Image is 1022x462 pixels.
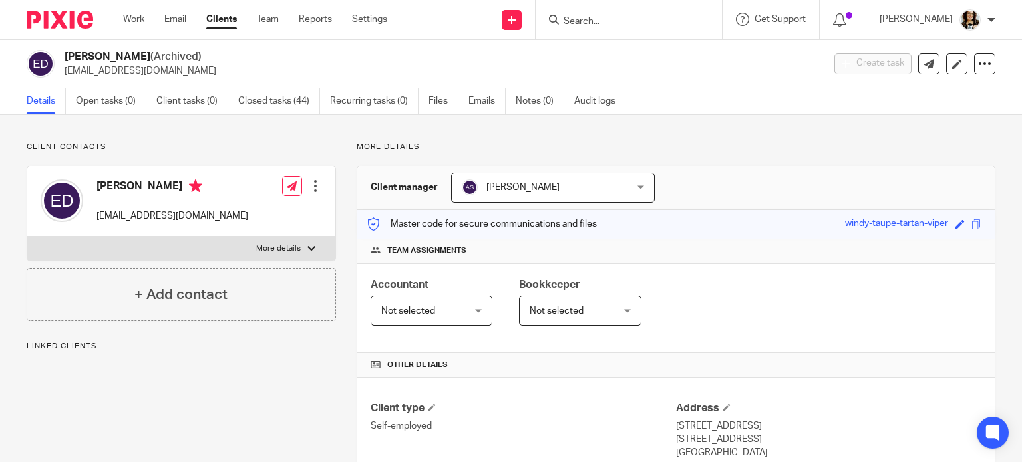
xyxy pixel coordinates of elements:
a: Recurring tasks (0) [330,88,419,114]
a: Audit logs [574,88,625,114]
a: Closed tasks (44) [238,88,320,114]
a: Reports [299,13,332,26]
span: Get Support [755,15,806,24]
a: Settings [352,13,387,26]
button: Create task [834,53,912,74]
p: [EMAIL_ADDRESS][DOMAIN_NAME] [96,209,248,223]
i: Primary [189,179,202,193]
p: Self-employed [371,419,676,433]
span: Bookkeeper [519,279,580,290]
span: (Archived) [150,51,202,62]
p: [PERSON_NAME] [880,13,953,26]
span: Not selected [381,306,435,316]
span: Accountant [371,279,428,290]
p: [STREET_ADDRESS] [676,433,981,446]
h3: Client manager [371,181,438,194]
img: svg%3E [462,179,478,195]
p: [EMAIL_ADDRESS][DOMAIN_NAME] [65,64,814,78]
a: Open tasks (0) [76,88,146,114]
h4: Address [676,402,981,415]
img: svg%3E [41,179,83,222]
img: svg%3E [27,50,55,78]
a: Emails [468,88,506,114]
img: Pixie [27,11,93,29]
p: More details [256,243,301,254]
a: Email [164,13,186,26]
h4: [PERSON_NAME] [96,179,248,196]
p: Client contacts [27,142,336,152]
h4: Client type [371,402,676,415]
a: Team [257,13,279,26]
a: Clients [206,13,237,26]
p: [STREET_ADDRESS] [676,419,981,433]
p: Master code for secure communications and files [367,217,597,231]
span: Not selected [530,306,584,316]
input: Search [562,16,682,28]
span: Other details [387,360,448,370]
h2: [PERSON_NAME] [65,50,665,64]
span: Team assignments [387,245,466,256]
img: 2020-11-15%2017.26.54-1.jpg [959,9,981,31]
a: Client tasks (0) [156,88,228,114]
p: [GEOGRAPHIC_DATA] [676,446,981,459]
a: Notes (0) [516,88,564,114]
a: Details [27,88,66,114]
h4: + Add contact [134,285,228,305]
div: windy-taupe-tartan-viper [845,217,948,232]
span: [PERSON_NAME] [486,183,560,192]
p: Linked clients [27,341,336,352]
a: Work [123,13,144,26]
p: More details [357,142,995,152]
a: Files [428,88,458,114]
